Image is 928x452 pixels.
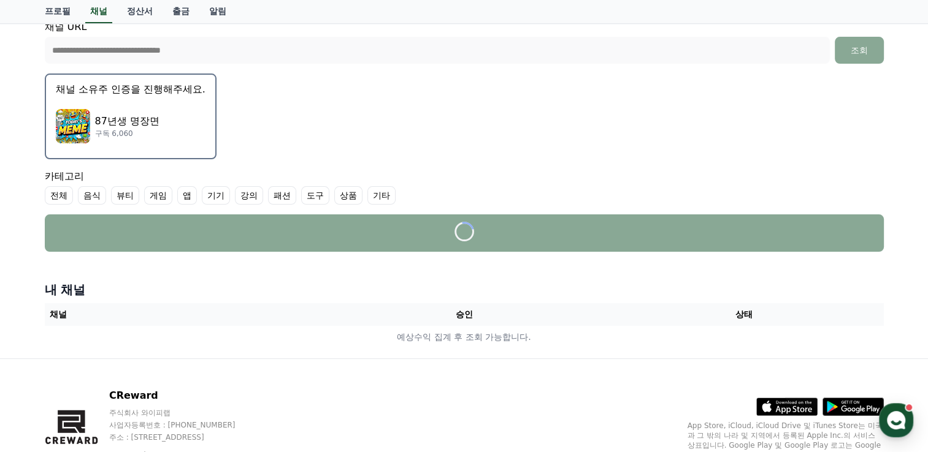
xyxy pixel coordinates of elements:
[109,408,259,418] p: 주식회사 와이피랩
[158,350,236,381] a: 설정
[268,186,296,205] label: 패션
[840,44,879,56] div: 조회
[45,326,884,348] td: 예상수익 집계 후 조회 가능합니다.
[109,388,259,403] p: CReward
[324,303,604,326] th: 승인
[109,432,259,442] p: 주소 : [STREET_ADDRESS]
[334,186,362,205] label: 상품
[95,129,159,138] p: 구독 6,060
[95,114,159,129] p: 87년생 명장면
[78,186,106,205] label: 음식
[835,37,884,64] button: 조회
[109,420,259,430] p: 사업자등록번호 : [PHONE_NUMBER]
[177,186,197,205] label: 앱
[604,303,883,326] th: 상태
[45,20,884,64] div: 채널 URL
[56,109,90,143] img: 87년생 명장면
[112,369,127,379] span: 대화
[45,73,217,159] button: 채널 소유주 인증을 진행해주세요. 87년생 명장면 87년생 명장면 구독 6,060
[367,186,396,205] label: 기타
[45,169,884,205] div: 카테고리
[45,303,324,326] th: 채널
[144,186,172,205] label: 게임
[111,186,139,205] label: 뷰티
[56,82,205,97] p: 채널 소유주 인증을 진행해주세요.
[45,186,73,205] label: 전체
[81,350,158,381] a: 대화
[301,186,329,205] label: 도구
[190,369,204,379] span: 설정
[39,369,46,379] span: 홈
[202,186,230,205] label: 기기
[45,281,884,298] h4: 내 채널
[235,186,263,205] label: 강의
[4,350,81,381] a: 홈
